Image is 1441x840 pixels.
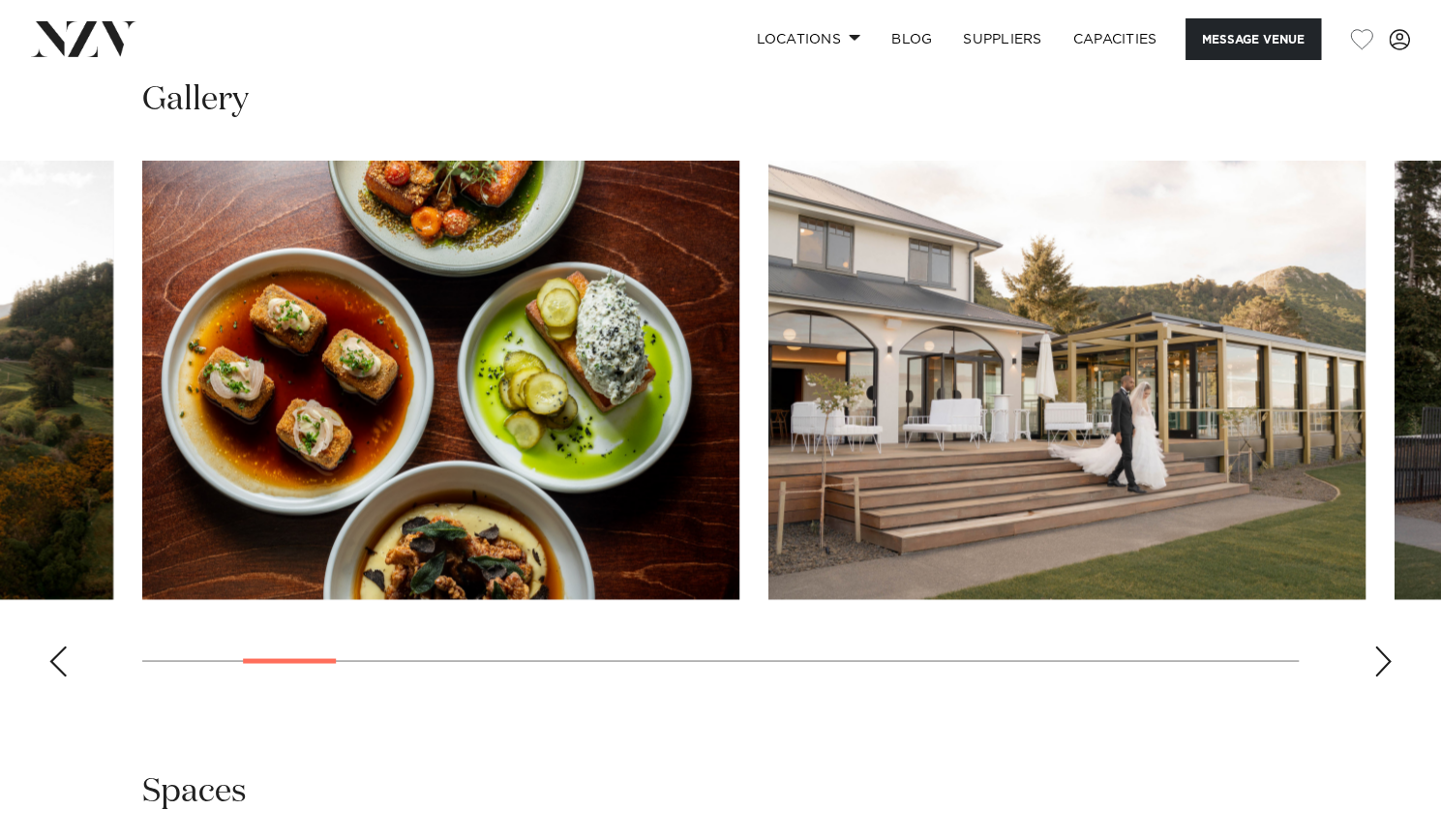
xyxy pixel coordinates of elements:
[142,161,739,599] swiper-slide: 3 / 23
[740,18,876,60] a: Locations
[876,18,947,60] a: BLOG
[768,161,1366,599] swiper-slide: 4 / 23
[142,769,247,813] h2: Spaces
[31,21,136,56] img: nzv-logo.png
[1186,18,1321,60] button: Message Venue
[947,18,1057,60] a: SUPPLIERS
[1058,18,1173,60] a: Capacities
[142,78,249,122] h2: Gallery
